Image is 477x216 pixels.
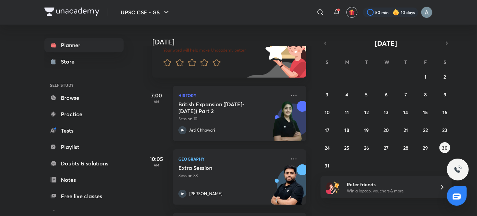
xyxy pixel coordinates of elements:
a: Company Logo [44,8,99,17]
button: August 22, 2025 [420,124,431,135]
button: August 13, 2025 [381,107,392,118]
p: Win a laptop, vouchers & more [347,188,431,194]
abbr: August 28, 2025 [403,145,408,151]
h5: Extra Session [178,164,263,171]
a: Doubts & solutions [44,157,124,170]
abbr: August 31, 2025 [325,162,330,169]
abbr: Thursday [404,59,407,65]
abbr: August 29, 2025 [423,145,428,151]
button: August 14, 2025 [400,107,411,118]
abbr: August 7, 2025 [405,91,407,98]
abbr: August 17, 2025 [325,127,329,133]
button: August 27, 2025 [381,142,392,153]
p: [PERSON_NAME] [189,191,222,197]
abbr: August 2, 2025 [444,73,446,80]
abbr: August 30, 2025 [442,145,448,151]
button: August 2, 2025 [439,71,450,82]
button: August 18, 2025 [341,124,352,135]
abbr: August 15, 2025 [423,109,428,116]
abbr: August 26, 2025 [364,145,369,151]
a: Planner [44,38,124,52]
p: Your word will help make Unacademy better [163,48,263,53]
img: referral [326,180,340,194]
abbr: August 14, 2025 [403,109,408,116]
img: unacademy [269,164,306,212]
img: unacademy [269,101,306,148]
abbr: Friday [424,59,427,65]
button: August 23, 2025 [439,124,450,135]
abbr: August 21, 2025 [404,127,408,133]
img: streak [393,9,399,16]
button: August 9, 2025 [439,89,450,100]
img: avatar [349,9,355,15]
button: August 8, 2025 [420,89,431,100]
a: Browse [44,91,124,105]
button: August 5, 2025 [361,89,372,100]
abbr: August 22, 2025 [423,127,428,133]
h5: British Expansion (1757- 1857) Part 2 [178,101,263,114]
a: Notes [44,173,124,187]
abbr: August 13, 2025 [384,109,389,116]
abbr: August 12, 2025 [364,109,369,116]
a: Practice [44,107,124,121]
div: Store [61,57,79,66]
h4: [DATE] [152,38,313,46]
button: August 7, 2025 [400,89,411,100]
p: Session 10 [178,116,286,122]
a: Free live classes [44,189,124,203]
button: UPSC CSE - GS [117,5,175,19]
img: ttu [454,165,462,174]
abbr: Tuesday [365,59,368,65]
p: Arti Chhawari [189,127,215,133]
abbr: August 19, 2025 [364,127,369,133]
img: Company Logo [44,8,99,16]
abbr: August 1, 2025 [424,73,426,80]
span: [DATE] [375,39,397,48]
abbr: Monday [345,59,349,65]
button: August 24, 2025 [322,142,333,153]
abbr: August 25, 2025 [344,145,350,151]
abbr: Sunday [326,59,329,65]
button: August 15, 2025 [420,107,431,118]
button: August 26, 2025 [361,142,372,153]
button: August 17, 2025 [322,124,333,135]
button: August 25, 2025 [341,142,352,153]
button: August 11, 2025 [341,107,352,118]
abbr: August 18, 2025 [344,127,349,133]
abbr: August 24, 2025 [325,145,330,151]
abbr: August 6, 2025 [385,91,387,98]
button: August 4, 2025 [341,89,352,100]
button: August 1, 2025 [420,71,431,82]
button: [DATE] [330,38,442,48]
a: Store [44,55,124,68]
button: August 21, 2025 [400,124,411,135]
p: AM [143,163,170,167]
abbr: August 11, 2025 [345,109,349,116]
button: August 31, 2025 [322,160,333,171]
h6: Refer friends [347,181,431,188]
abbr: August 27, 2025 [384,145,389,151]
button: August 28, 2025 [400,142,411,153]
button: August 30, 2025 [439,142,450,153]
abbr: August 9, 2025 [444,91,446,98]
a: Playlist [44,140,124,154]
abbr: August 10, 2025 [325,109,330,116]
abbr: August 8, 2025 [424,91,427,98]
abbr: August 5, 2025 [365,91,368,98]
a: Tests [44,124,124,137]
abbr: August 3, 2025 [326,91,329,98]
button: August 10, 2025 [322,107,333,118]
button: August 6, 2025 [381,89,392,100]
img: feedback_image [242,23,306,78]
button: August 3, 2025 [322,89,333,100]
img: Anu Singh [421,6,433,18]
abbr: August 23, 2025 [442,127,448,133]
button: August 16, 2025 [439,107,450,118]
abbr: August 4, 2025 [345,91,348,98]
p: AM [143,99,170,104]
button: August 19, 2025 [361,124,372,135]
abbr: August 20, 2025 [383,127,389,133]
p: History [178,91,286,99]
abbr: August 16, 2025 [442,109,447,116]
h5: 7:00 [143,91,170,99]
